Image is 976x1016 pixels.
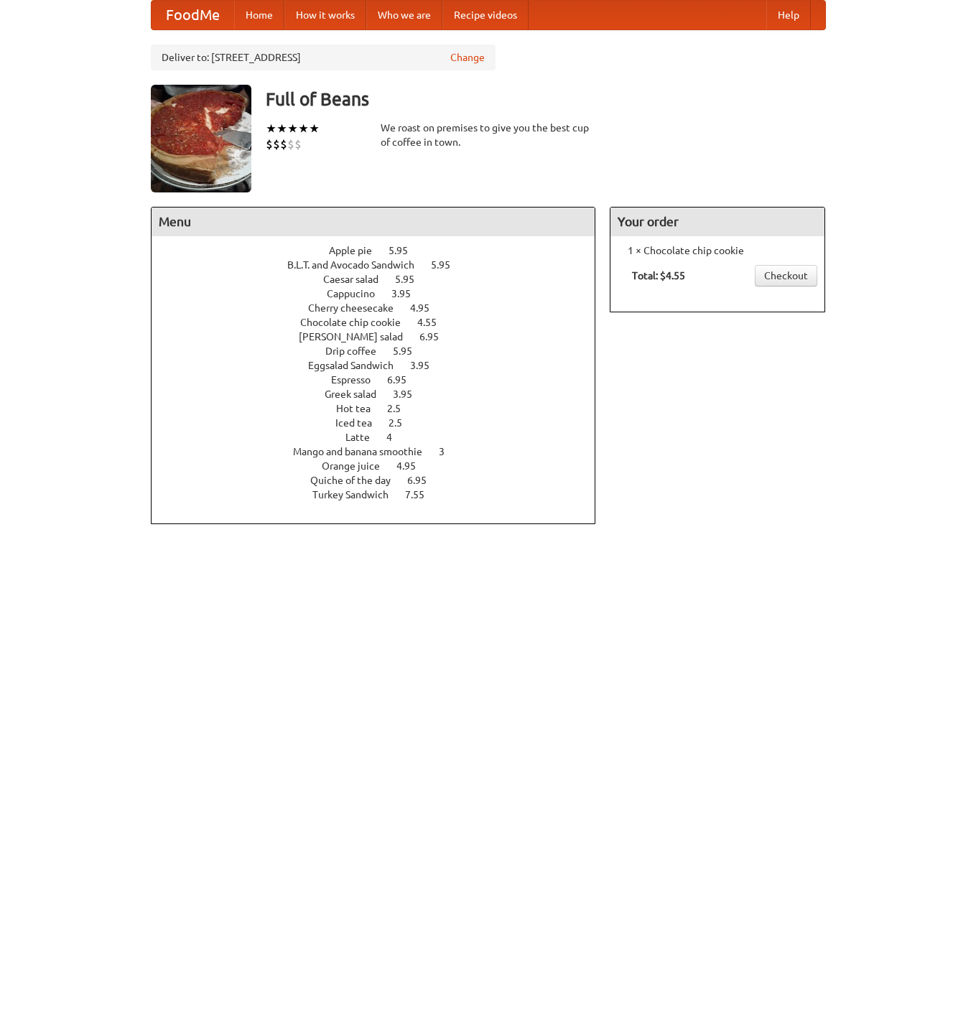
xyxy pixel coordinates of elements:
[396,460,430,472] span: 4.95
[322,460,442,472] a: Orange juice 4.95
[439,446,459,457] span: 3
[312,489,403,500] span: Turkey Sandwich
[395,274,429,285] span: 5.95
[325,388,439,400] a: Greek salad 3.95
[327,288,437,299] a: Cappucino 3.95
[308,360,456,371] a: Eggsalad Sandwich 3.95
[329,245,434,256] a: Apple pie 5.95
[391,288,425,299] span: 3.95
[325,345,391,357] span: Drip coffee
[442,1,529,29] a: Recipe videos
[417,317,451,328] span: 4.55
[431,259,465,271] span: 5.95
[151,85,251,192] img: angular.jpg
[322,460,394,472] span: Orange juice
[393,345,427,357] span: 5.95
[766,1,811,29] a: Help
[325,345,439,357] a: Drip coffee 5.95
[287,259,477,271] a: B.L.T. and Avocado Sandwich 5.95
[387,374,421,386] span: 6.95
[323,274,441,285] a: Caesar salad 5.95
[299,331,465,342] a: [PERSON_NAME] salad 6.95
[284,1,366,29] a: How it works
[300,317,415,328] span: Chocolate chip cookie
[276,121,287,136] li: ★
[419,331,453,342] span: 6.95
[325,388,391,400] span: Greek salad
[327,288,389,299] span: Cappucino
[336,403,427,414] a: Hot tea 2.5
[273,136,280,152] li: $
[308,302,408,314] span: Cherry cheesecake
[299,331,417,342] span: [PERSON_NAME] salad
[386,432,406,443] span: 4
[266,121,276,136] li: ★
[331,374,385,386] span: Espresso
[755,265,817,286] a: Checkout
[393,388,427,400] span: 3.95
[331,374,433,386] a: Espresso 6.95
[152,208,595,236] h4: Menu
[287,259,429,271] span: B.L.T. and Avocado Sandwich
[312,489,451,500] a: Turkey Sandwich 7.55
[294,136,302,152] li: $
[266,85,826,113] h3: Full of Beans
[407,475,441,486] span: 6.95
[345,432,419,443] a: Latte 4
[310,475,453,486] a: Quiche of the day 6.95
[410,360,444,371] span: 3.95
[151,45,496,70] div: Deliver to: [STREET_ADDRESS]
[336,403,385,414] span: Hot tea
[293,446,471,457] a: Mango and banana smoothie 3
[234,1,284,29] a: Home
[387,403,415,414] span: 2.5
[298,121,309,136] li: ★
[345,432,384,443] span: Latte
[329,245,386,256] span: Apple pie
[405,489,439,500] span: 7.55
[280,136,287,152] li: $
[335,417,386,429] span: Iced tea
[410,302,444,314] span: 4.95
[366,1,442,29] a: Who we are
[308,360,408,371] span: Eggsalad Sandwich
[287,121,298,136] li: ★
[389,417,417,429] span: 2.5
[152,1,234,29] a: FoodMe
[293,446,437,457] span: Mango and banana smoothie
[266,136,273,152] li: $
[618,243,817,258] li: 1 × Chocolate chip cookie
[389,245,422,256] span: 5.95
[632,270,685,281] b: Total: $4.55
[308,302,456,314] a: Cherry cheesecake 4.95
[450,50,485,65] a: Change
[610,208,824,236] h4: Your order
[300,317,463,328] a: Chocolate chip cookie 4.55
[287,136,294,152] li: $
[335,417,429,429] a: Iced tea 2.5
[309,121,320,136] li: ★
[310,475,405,486] span: Quiche of the day
[323,274,393,285] span: Caesar salad
[381,121,596,149] div: We roast on premises to give you the best cup of coffee in town.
